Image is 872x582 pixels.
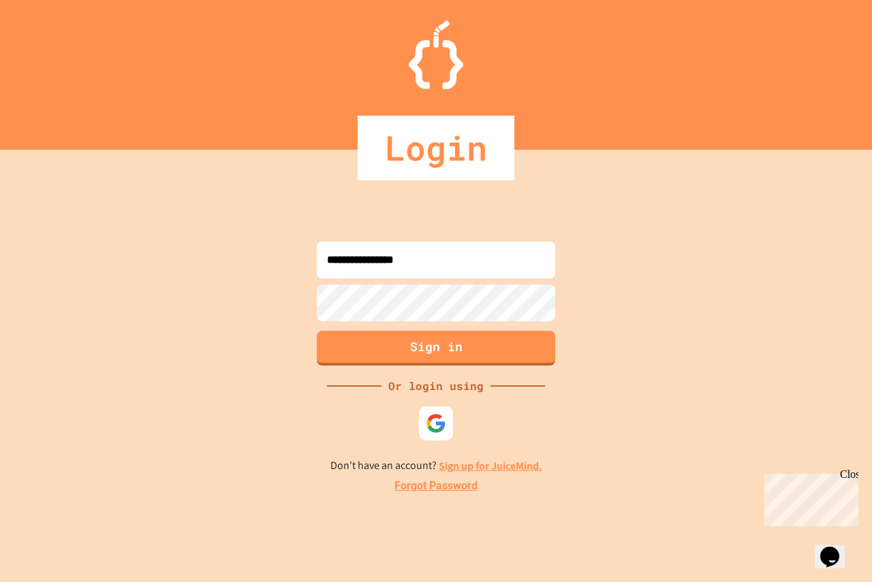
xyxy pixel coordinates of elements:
[381,378,490,394] div: Or login using
[317,331,555,366] button: Sign in
[439,459,542,473] a: Sign up for JuiceMind.
[815,528,858,568] iframe: chat widget
[426,413,446,434] img: google-icon.svg
[409,20,463,89] img: Logo.svg
[759,468,858,526] iframe: chat widget
[330,457,542,474] p: Don't have an account?
[358,116,514,180] div: Login
[5,5,94,86] div: Chat with us now!Close
[394,478,478,494] a: Forgot Password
